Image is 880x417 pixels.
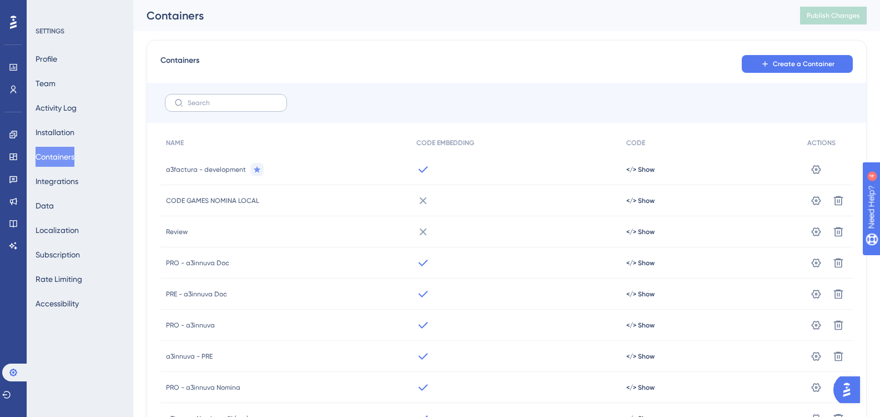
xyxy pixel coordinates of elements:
[166,227,188,236] span: Review
[36,220,79,240] button: Localization
[147,8,772,23] div: Containers
[26,3,69,16] span: Need Help?
[188,99,278,107] input: Search
[626,352,655,361] button: </> Show
[166,352,213,361] span: a3innuva - PRE
[36,122,74,142] button: Installation
[416,138,474,147] span: CODE EMBEDDING
[36,73,56,93] button: Team
[166,196,259,205] span: CODE GAMES NOMINA LOCAL
[77,6,81,14] div: 4
[626,290,655,299] button: </> Show
[36,196,54,216] button: Data
[36,294,79,314] button: Accessibility
[36,98,77,118] button: Activity Log
[626,321,655,330] button: </> Show
[626,165,655,174] button: </> Show
[626,227,655,236] button: </> Show
[160,54,199,74] span: Containers
[833,373,867,406] iframe: UserGuiding AI Assistant Launcher
[166,321,215,330] span: PRO - a3innuva
[36,245,80,265] button: Subscription
[36,269,82,289] button: Rate Limiting
[807,138,836,147] span: ACTIONS
[36,171,78,191] button: Integrations
[626,196,655,205] button: </> Show
[626,383,655,392] button: </> Show
[626,259,655,267] button: </> Show
[166,165,246,174] span: a3factura - development
[742,55,853,73] button: Create a Container
[166,138,184,147] span: NAME
[36,147,74,167] button: Containers
[800,7,867,24] button: Publish Changes
[626,138,645,147] span: CODE
[807,11,860,20] span: Publish Changes
[36,49,57,69] button: Profile
[166,290,227,299] span: PRE - a3innuva Doc
[166,259,229,267] span: PRO - a3innuva Doc
[773,59,834,68] span: Create a Container
[36,27,125,36] div: SETTINGS
[166,383,240,392] span: PRO - a3innuva Nomina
